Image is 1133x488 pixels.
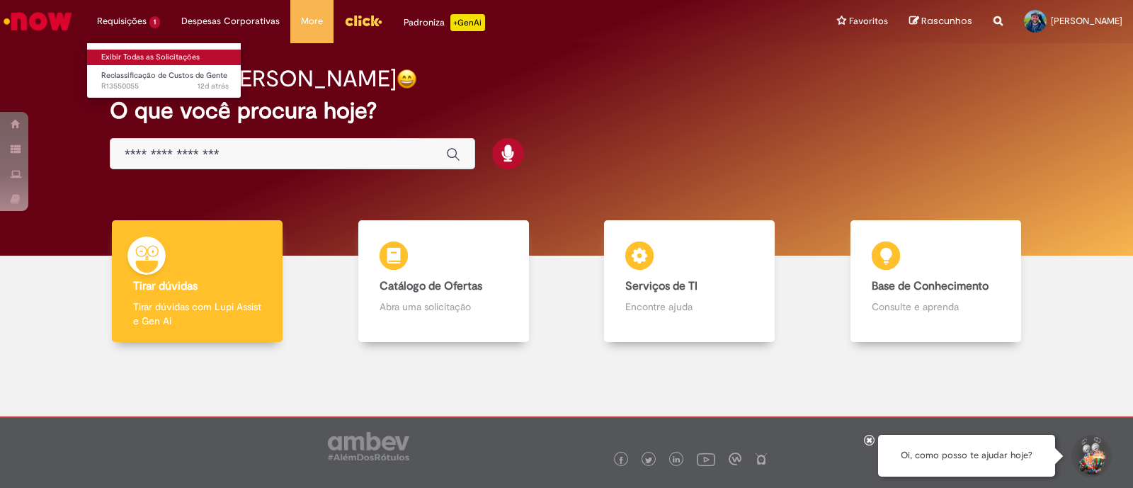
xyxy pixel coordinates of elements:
[198,81,229,91] time: 19/09/2025 11:05:52
[1069,435,1112,477] button: Iniciar Conversa de Suporte
[617,457,625,464] img: logo_footer_facebook.png
[344,10,382,31] img: click_logo_yellow_360x200.png
[321,220,567,343] a: Catálogo de Ofertas Abra uma solicitação
[625,279,698,293] b: Serviços de TI
[133,300,261,328] p: Tirar dúvidas com Lupi Assist e Gen Ai
[566,220,813,343] a: Serviços de TI Encontre ajuda
[872,300,1000,314] p: Consulte e aprenda
[878,435,1055,477] div: Oi, como posso te ajudar hoje?
[645,457,652,464] img: logo_footer_twitter.png
[97,14,147,28] span: Requisições
[404,14,485,31] div: Padroniza
[1,7,74,35] img: ServiceNow
[181,14,280,28] span: Despesas Corporativas
[625,300,753,314] p: Encontre ajuda
[1051,15,1122,27] span: [PERSON_NAME]
[198,81,229,91] span: 12d atrás
[133,279,198,293] b: Tirar dúvidas
[149,16,160,28] span: 1
[86,42,241,98] ul: Requisições
[673,456,680,465] img: logo_footer_linkedin.png
[921,14,972,28] span: Rascunhos
[397,69,417,89] img: happy-face.png
[909,15,972,28] a: Rascunhos
[450,14,485,31] p: +GenAi
[755,453,768,465] img: logo_footer_naosei.png
[872,279,989,293] b: Base de Conhecimento
[849,14,888,28] span: Favoritos
[301,14,323,28] span: More
[101,81,229,92] span: R13550055
[697,450,715,468] img: logo_footer_youtube.png
[380,279,482,293] b: Catálogo de Ofertas
[87,68,243,94] a: Aberto R13550055 : Reclassificação de Custos de Gente
[328,432,409,460] img: logo_footer_ambev_rotulo_gray.png
[110,98,1023,123] h2: O que você procura hoje?
[729,453,741,465] img: logo_footer_workplace.png
[110,67,397,91] h2: Boa tarde, [PERSON_NAME]
[380,300,508,314] p: Abra uma solicitação
[74,220,321,343] a: Tirar dúvidas Tirar dúvidas com Lupi Assist e Gen Ai
[101,70,227,81] span: Reclassificação de Custos de Gente
[87,50,243,65] a: Exibir Todas as Solicitações
[813,220,1059,343] a: Base de Conhecimento Consulte e aprenda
